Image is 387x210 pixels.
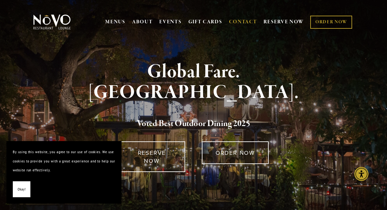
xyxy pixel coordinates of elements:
strong: Global Fare. [GEOGRAPHIC_DATA]. [88,60,299,105]
a: ORDER NOW [202,141,268,164]
div: Accessibility Menu [354,167,368,181]
a: CONTACT [229,16,257,28]
a: EVENTS [159,19,181,25]
a: GIFT CARDS [188,16,222,28]
img: Novo Restaurant &amp; Lounge [32,14,72,30]
a: ORDER NOW [310,16,352,29]
a: RESERVE NOW [264,16,304,28]
section: Cookie banner [6,141,122,204]
a: RESERVE NOW [118,141,185,172]
button: Okay! [13,181,30,198]
a: Voted Best Outdoor Dining 202 [137,118,246,130]
p: By using this website, you agree to our use of cookies. We use cookies to provide you with a grea... [13,147,115,175]
span: Okay! [18,185,26,194]
a: MENUS [105,19,125,25]
a: ABOUT [132,19,153,25]
h2: 5 [42,117,345,131]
